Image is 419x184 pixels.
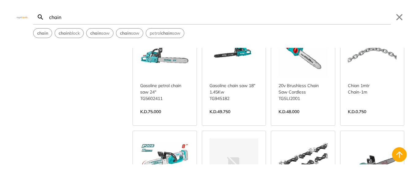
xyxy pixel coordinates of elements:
img: Close [15,16,29,18]
strong: chain [161,30,172,36]
div: Suggestion: chainsaw [116,28,143,38]
button: Close [394,12,404,22]
button: Select suggestion: petrol chain saw [146,29,184,38]
span: saw [120,30,139,36]
input: Search… [48,10,391,24]
strong: chain [90,30,101,36]
strong: chain [37,30,48,36]
strong: chain [59,30,70,36]
svg: Search [37,13,44,21]
button: Back to top [392,147,407,162]
span: petrol saw [150,30,180,36]
span: block [59,30,80,36]
strong: chain [120,30,131,36]
svg: Back to top [394,150,404,159]
button: Select suggestion: chain [33,29,52,38]
button: Select suggestion: chainsaw [116,29,143,38]
div: Suggestion: petrol chain saw [146,28,184,38]
button: Select suggestion: chain block [55,29,83,38]
div: Suggestion: chain [33,28,52,38]
div: Suggestion: chain block [55,28,84,38]
button: Select suggestion: chain saw [86,29,113,38]
span: saw [90,30,110,36]
div: Suggestion: chain saw [86,28,113,38]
